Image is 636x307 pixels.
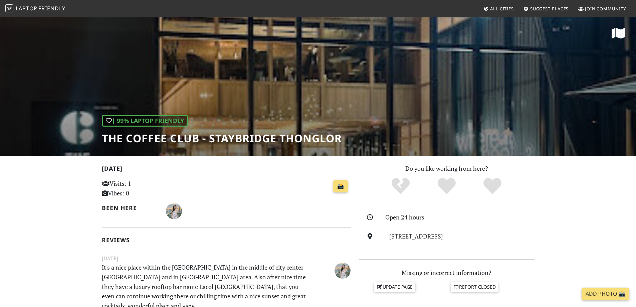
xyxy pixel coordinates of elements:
[5,4,13,12] img: LaptopFriendly
[102,165,351,175] h2: [DATE]
[359,268,535,278] p: Missing or incorrect information?
[585,6,626,12] span: Join Community
[5,3,65,15] a: LaptopFriendly LaptopFriendly
[166,203,182,219] img: 6685-chatchada.jpg
[335,263,351,279] img: 6685-chatchada.jpg
[521,3,572,15] a: Suggest Places
[16,5,37,12] span: Laptop
[98,254,355,263] small: [DATE]
[102,204,158,211] h2: Been here
[378,177,424,195] div: No
[38,5,65,12] span: Friendly
[582,288,629,300] a: Add Photo 📸
[490,6,514,12] span: All Cities
[469,177,515,195] div: Definitely!
[576,3,629,15] a: Join Community
[359,164,535,173] p: Do you like working from here?
[451,282,499,292] a: Report closed
[385,212,538,222] div: Open 24 hours
[530,6,569,12] span: Suggest Places
[102,237,351,244] h2: Reviews
[335,266,351,274] span: Chatchada Temsri
[102,115,188,127] div: | 99% Laptop Friendly
[389,232,443,240] a: [STREET_ADDRESS]
[333,180,348,193] a: 📸
[166,206,182,214] span: Chatchada Temsri
[481,3,516,15] a: All Cities
[374,282,415,292] a: Update page
[102,132,342,145] h1: THE COFFEE CLUB - Staybridge Thonglor
[424,177,470,195] div: Yes
[102,179,180,198] p: Visits: 1 Vibes: 0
